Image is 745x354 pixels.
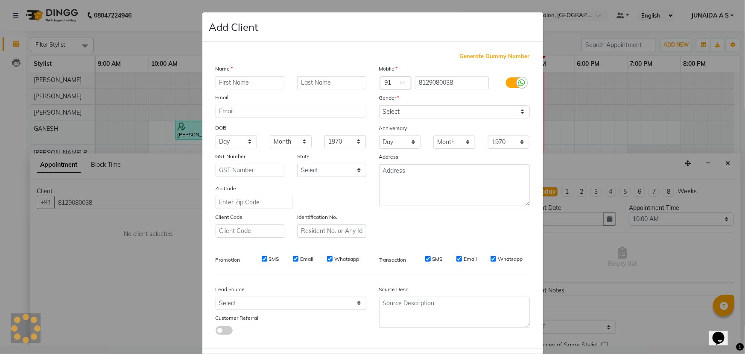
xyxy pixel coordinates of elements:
label: Promotion [216,256,240,264]
input: Mobile [415,76,489,89]
label: State [297,153,310,160]
label: Client Code [216,213,243,221]
label: Identification No. [297,213,337,221]
label: Name [216,65,233,73]
label: Email [300,255,313,263]
label: Source Desc [379,286,409,293]
input: Client Code [216,224,285,238]
span: Generate Dummy Number [460,52,530,61]
label: Zip Code [216,185,237,192]
label: Address [379,153,399,161]
label: DOB [216,124,227,132]
label: Whatsapp [334,255,359,263]
input: Enter Zip Code [216,196,292,209]
label: SMS [432,255,443,263]
input: Resident No. or Any Id [297,224,366,238]
input: First Name [216,76,285,89]
label: Email [464,255,477,263]
label: Mobile [379,65,398,73]
label: Whatsapp [498,255,523,263]
label: Customer Referral [216,314,259,322]
label: GST Number [216,153,246,160]
label: SMS [269,255,279,263]
input: Email [216,105,366,118]
label: Gender [379,94,400,102]
label: Email [216,94,229,101]
label: Anniversary [379,124,407,132]
input: Last Name [297,76,366,89]
label: Transaction [379,256,406,264]
h4: Add Client [209,19,258,35]
input: GST Number [216,164,285,177]
label: Lead Source [216,286,245,293]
